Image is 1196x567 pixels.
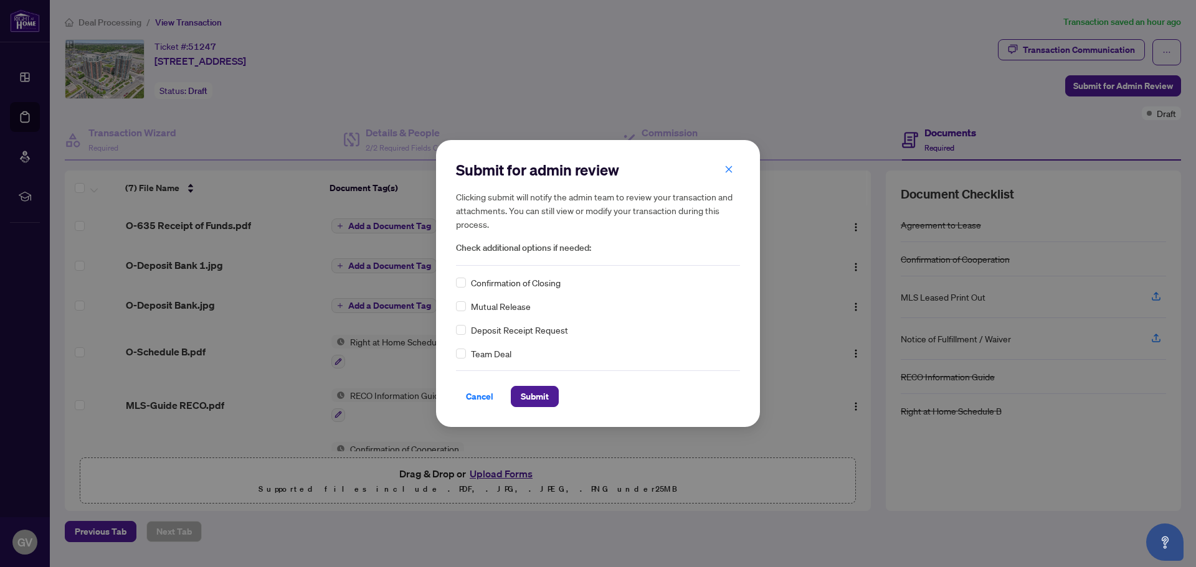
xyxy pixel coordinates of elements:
span: Deposit Receipt Request [471,323,568,337]
span: Mutual Release [471,299,531,313]
span: Submit [521,387,549,406]
h5: Clicking submit will notify the admin team to review your transaction and attachments. You can st... [456,190,740,231]
span: Check additional options if needed: [456,241,740,255]
span: close [724,165,733,174]
span: Confirmation of Closing [471,276,561,289]
span: Team Deal [471,347,511,360]
button: Open asap [1146,523,1184,561]
h2: Submit for admin review [456,160,740,180]
span: Cancel [466,387,493,406]
button: Submit [511,386,559,407]
button: Cancel [456,386,503,407]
